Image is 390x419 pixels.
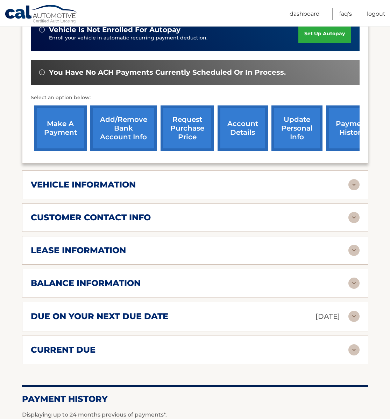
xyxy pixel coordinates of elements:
a: Cal Automotive [5,5,78,25]
img: accordion-rest.svg [348,311,360,322]
a: Logout [367,8,385,20]
h2: lease information [31,245,126,256]
a: make a payment [34,105,87,151]
span: You have no ACH payments currently scheduled or in process. [49,68,286,77]
h2: vehicle information [31,179,136,190]
a: Dashboard [290,8,320,20]
img: accordion-rest.svg [348,212,360,223]
a: set up autopay [298,24,351,43]
p: Select an option below: [31,94,360,102]
h2: Payment History [22,394,368,404]
h2: balance information [31,278,141,288]
p: Displaying up to 24 months previous of payments*. [22,411,368,419]
img: alert-white.svg [39,69,45,75]
img: alert-white.svg [39,27,45,32]
img: accordion-rest.svg [348,245,360,256]
a: payment history [326,105,378,151]
img: accordion-rest.svg [348,344,360,355]
p: Enroll your vehicle in automatic recurring payment deduction. [49,34,299,42]
a: FAQ's [339,8,352,20]
img: accordion-rest.svg [348,179,360,190]
a: Add/Remove bank account info [90,105,157,151]
h2: customer contact info [31,212,151,223]
a: account details [218,105,268,151]
h2: current due [31,345,95,355]
img: accordion-rest.svg [348,278,360,289]
h2: due on your next due date [31,311,168,322]
p: [DATE] [315,310,340,323]
a: request purchase price [161,105,214,151]
a: update personal info [271,105,322,151]
span: vehicle is not enrolled for autopay [49,25,180,34]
